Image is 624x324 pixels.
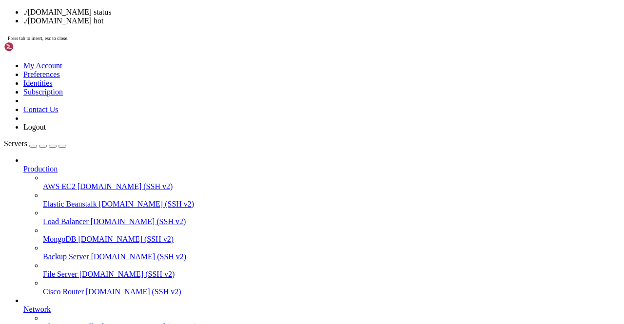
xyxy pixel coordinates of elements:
span: Elastic Beanstalk [43,200,97,208]
x-row: Welcome to Ubuntu 22.04.5 LTS (GNU/Linux 5.15.0-25-generic x86_64) [4,4,497,9]
a: Subscription [23,88,63,96]
x-row: | | / _ \| \| |_ _/ \ | _ )/ _ \ [4,53,497,57]
span: [DOMAIN_NAME] (SSH v2) [86,287,181,296]
a: Production [23,165,620,173]
a: File Server [DOMAIN_NAME] (SSH v2) [43,270,620,279]
x-row: | |__| (_) | .` | | |/ _ \| _ \ (_) | [4,57,497,62]
li: Load Balancer [DOMAIN_NAME] (SSH v2) [43,209,620,226]
span: AWS EC2 [43,182,76,191]
a: Identities [23,79,53,87]
x-row: Welcome! [4,72,497,77]
li: Elastic Beanstalk [DOMAIN_NAME] (SSH v2) [43,191,620,209]
li: Backup Server [DOMAIN_NAME] (SSH v2) [43,244,620,261]
x-row: Last login: [DATE] from [TECHNICAL_ID] [4,96,497,101]
li: File Server [DOMAIN_NAME] (SSH v2) [43,261,620,279]
span: Cisco Router [43,287,84,296]
li: ./[DOMAIN_NAME] hot [23,17,620,25]
x-row: * Support: [URL][DOMAIN_NAME] [4,23,497,28]
li: ./[DOMAIN_NAME] status [23,8,620,17]
li: MongoDB [DOMAIN_NAME] (SSH v2) [43,226,620,244]
a: Elastic Beanstalk [DOMAIN_NAME] (SSH v2) [43,200,620,209]
a: Preferences [23,70,60,78]
img: Shellngn [4,42,60,52]
x-row: root@vmi2643224:~# docker exec -it telegram-claim-bot /bin/bash [4,101,497,106]
a: Logout [23,123,46,131]
span: [DOMAIN_NAME] (SSH v2) [99,200,195,208]
x-row: / ___/___ _ _ _____ _ ___ ___ [4,48,497,53]
a: Cisco Router [DOMAIN_NAME] (SSH v2) [43,287,620,296]
span: Network [23,305,51,313]
a: AWS EC2 [DOMAIN_NAME] (SSH v2) [43,182,620,191]
span: MongoDB [43,235,76,243]
li: Cisco Router [DOMAIN_NAME] (SSH v2) [43,279,620,296]
span: Production [23,165,58,173]
div: (34, 21) [94,106,96,111]
a: Network [23,305,620,314]
span: [DOMAIN_NAME] (SSH v2) [79,270,175,278]
span: [DOMAIN_NAME] (SSH v2) [91,252,187,261]
x-row: This server is hosted by Contabo. If you have any questions or need help, [4,82,497,87]
a: Load Balancer [DOMAIN_NAME] (SSH v2) [43,217,620,226]
span: Press tab to insert, esc to close. [8,36,68,41]
span: Backup Server [43,252,89,261]
a: MongoDB [DOMAIN_NAME] (SSH v2) [43,235,620,244]
x-row: New release '24.04.3 LTS' available. [4,28,497,33]
span: Servers [4,139,27,148]
a: My Account [23,61,62,70]
span: [DOMAIN_NAME] (SSH v2) [78,235,174,243]
x-row: * Documentation: [URL][DOMAIN_NAME] [4,14,497,19]
span: [DOMAIN_NAME] (SSH v2) [78,182,173,191]
span: File Server [43,270,78,278]
x-row: please don't hesitate to contact us at [EMAIL_ADDRESS][DOMAIN_NAME]. [4,87,497,92]
x-row: Run 'do-release-upgrade' to upgrade to it. [4,33,497,38]
x-row: _____ [4,43,497,48]
x-row: root@55d924343934:/usr/src/app# ./ [4,106,497,111]
li: AWS EC2 [DOMAIN_NAME] (SSH v2) [43,173,620,191]
li: Production [23,156,620,296]
x-row: * Management: [URL][DOMAIN_NAME] [4,19,497,23]
a: Servers [4,139,66,148]
span: Load Balancer [43,217,89,226]
x-row: \____\___/|_|\_| |_/_/ \_|___/\___/ [4,62,497,67]
span: [DOMAIN_NAME] (SSH v2) [91,217,186,226]
a: Backup Server [DOMAIN_NAME] (SSH v2) [43,252,620,261]
a: Contact Us [23,105,58,114]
